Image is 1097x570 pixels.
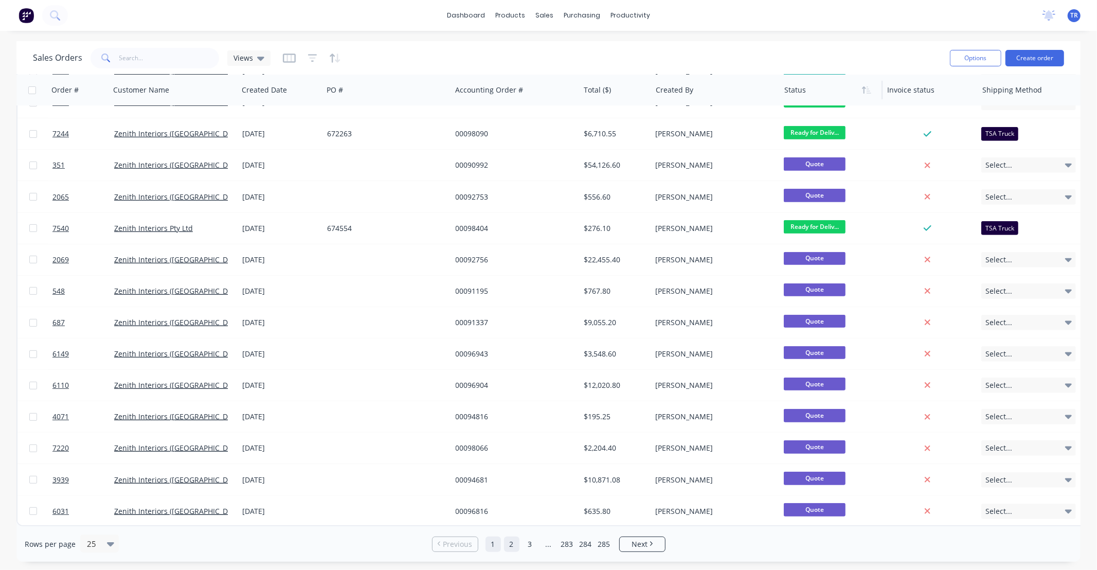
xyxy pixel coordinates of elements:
div: [DATE] [242,286,319,296]
a: Page 284 [578,537,594,552]
a: 3939 [52,465,114,495]
div: [DATE] [242,160,319,170]
span: Views [233,52,253,63]
div: [DATE] [242,380,319,390]
a: Zenith Interiors ([GEOGRAPHIC_DATA]) Pty Ltd [114,412,270,421]
a: Page 283 [560,537,575,552]
span: 2069 [52,255,69,265]
div: [PERSON_NAME] [656,380,770,390]
div: Customer Name [113,85,169,95]
span: Select... [985,286,1012,296]
div: Created Date [242,85,287,95]
span: 548 [52,286,65,296]
div: [PERSON_NAME] [656,412,770,422]
a: 548 [52,276,114,307]
div: 00098066 [456,443,570,453]
a: 6110 [52,370,114,401]
div: [PERSON_NAME] [656,475,770,485]
span: Select... [985,506,1012,516]
div: [PERSON_NAME] [656,443,770,453]
button: Create order [1005,50,1064,66]
input: Search... [119,48,220,68]
div: [DATE] [242,475,319,485]
span: Quote [784,503,846,516]
span: Select... [985,380,1012,390]
div: 00090992 [456,160,570,170]
span: 7540 [52,223,69,234]
div: sales [530,8,559,23]
span: 4071 [52,412,69,422]
span: 7244 [52,129,69,139]
span: Select... [985,443,1012,453]
a: Zenith Interiors ([GEOGRAPHIC_DATA]) Pty Ltd [114,192,270,202]
div: 00096943 [456,349,570,359]
div: $22,455.40 [584,255,644,265]
span: 351 [52,160,65,170]
div: [PERSON_NAME] [656,255,770,265]
div: [DATE] [242,349,319,359]
div: $195.25 [584,412,644,422]
div: $6,710.55 [584,129,644,139]
img: Factory [19,8,34,23]
a: Page 1 is your current page [485,537,501,552]
a: Zenith Interiors ([GEOGRAPHIC_DATA]) Pty Ltd [114,286,270,296]
span: Select... [985,192,1012,202]
div: $635.80 [584,506,644,516]
div: [PERSON_NAME] [656,506,770,516]
div: [PERSON_NAME] [656,129,770,139]
span: Select... [985,317,1012,328]
div: [DATE] [242,223,319,234]
div: $54,126.60 [584,160,644,170]
div: 00091337 [456,317,570,328]
h1: Sales Orders [33,53,82,63]
div: [PERSON_NAME] [656,160,770,170]
span: 2065 [52,192,69,202]
ul: Pagination [428,537,670,552]
span: Next [632,539,648,549]
span: 3939 [52,475,69,485]
span: Previous [443,539,472,549]
span: 687 [52,317,65,328]
div: 00092756 [456,255,570,265]
div: $9,055.20 [584,317,644,328]
a: 7244 [52,118,114,149]
span: Quote [784,346,846,359]
div: $556.60 [584,192,644,202]
a: 2069 [52,244,114,275]
div: productivity [605,8,655,23]
span: Quote [784,472,846,485]
span: 6031 [52,506,69,516]
div: PO # [327,85,343,95]
div: purchasing [559,8,605,23]
span: Quote [784,189,846,202]
div: [DATE] [242,506,319,516]
div: [PERSON_NAME] [656,286,770,296]
a: 7220 [52,433,114,464]
a: 351 [52,150,114,181]
div: $3,548.60 [584,349,644,359]
div: 00098090 [456,129,570,139]
span: Ready for Deliv... [784,220,846,233]
span: 7220 [52,443,69,453]
span: Rows per page [25,539,76,549]
a: 6031 [52,496,114,527]
span: Quote [784,157,846,170]
div: [DATE] [242,412,319,422]
div: 00091195 [456,286,570,296]
a: dashboard [442,8,490,23]
div: $2,204.40 [584,443,644,453]
div: [PERSON_NAME] [656,192,770,202]
div: Shipping Method [982,85,1042,95]
span: Select... [985,412,1012,422]
a: Next page [620,539,665,549]
span: 6110 [52,380,69,390]
div: 00094681 [456,475,570,485]
div: Created By [656,85,693,95]
div: Order # [51,85,79,95]
a: Page 3 [523,537,538,552]
span: Select... [985,255,1012,265]
a: Zenith Interiors ([GEOGRAPHIC_DATA]) Pty Ltd [114,255,270,264]
span: Select... [985,349,1012,359]
div: 672263 [327,129,441,139]
a: 6149 [52,339,114,369]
